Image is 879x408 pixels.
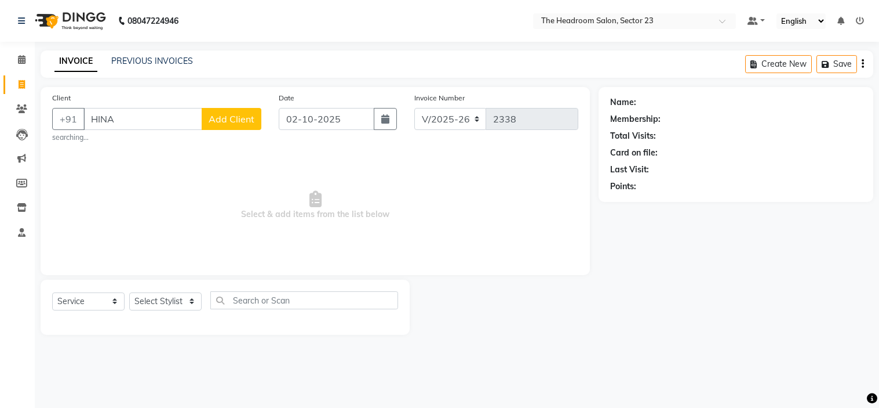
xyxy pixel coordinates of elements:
input: Search or Scan [210,291,398,309]
button: Save [816,55,857,73]
label: Date [279,93,294,103]
div: Membership: [610,113,661,125]
b: 08047224946 [127,5,178,37]
a: PREVIOUS INVOICES [111,56,193,66]
label: Invoice Number [414,93,465,103]
button: Create New [745,55,812,73]
div: Points: [610,180,636,193]
span: Add Client [209,113,254,125]
label: Client [52,93,71,103]
a: INVOICE [54,51,97,72]
small: searching... [52,132,261,143]
span: Select & add items from the list below [52,147,578,263]
div: Last Visit: [610,164,649,176]
div: Name: [610,96,636,109]
input: Search by Name/Mobile/Email/Code [83,108,202,130]
div: Card on file: [610,147,658,159]
div: Total Visits: [610,130,656,142]
button: +91 [52,108,85,130]
img: logo [30,5,109,37]
button: Add Client [202,108,261,130]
